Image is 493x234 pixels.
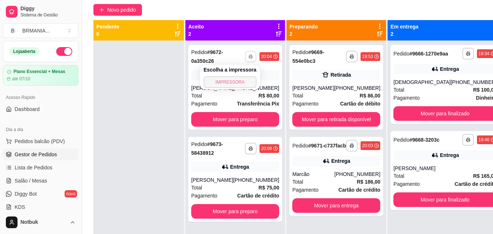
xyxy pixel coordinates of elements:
div: Entrega [331,157,350,165]
span: Pagamento [292,100,319,108]
span: KDS [15,203,25,211]
div: [DEMOGRAPHIC_DATA] [393,78,451,86]
strong: # 9671-c737facb [308,143,346,149]
span: Pagamento [191,100,217,108]
button: Mover para preparo [191,204,279,219]
button: IMPRESSORA [204,76,257,88]
strong: # 9672-0a350c26 [191,49,223,64]
strong: Cartão de crédito [237,193,279,199]
div: 20:04 [261,54,272,60]
div: [PHONE_NUMBER] [334,84,380,92]
div: 19:34 [478,51,489,57]
span: Pagamento [292,186,319,194]
p: Aceito [188,23,204,30]
span: Pedido [393,137,409,143]
span: Pagamento [393,94,420,102]
strong: # 9668-3203c [409,137,440,143]
h4: Escolha a impressora [204,66,257,73]
div: [PHONE_NUMBER] [334,170,380,178]
span: Pedido [191,49,207,55]
strong: # 9666-1270e9aa [409,51,448,57]
p: Em entrega [390,23,418,30]
span: Lista de Pedidos [15,164,53,171]
div: Entrega [230,163,249,170]
span: Notbuk [20,219,67,226]
button: Mover para retirada disponível [292,112,380,127]
div: [PERSON_NAME] [191,176,233,184]
p: 2 [390,30,418,38]
span: Total [292,178,303,186]
span: Diggy [20,5,76,12]
div: Dia a dia [3,124,78,135]
div: 20:09 [261,146,272,151]
strong: Cartão de débito [340,101,380,107]
strong: Cartão de crédito [338,187,380,193]
strong: R$ 75,00 [258,185,279,191]
span: Pagamento [393,180,420,188]
div: BRMANIA ... [22,27,50,34]
span: Pedido [393,51,409,57]
strong: R$ 86,00 [360,93,381,99]
span: Total [191,184,202,192]
strong: Transferência Pix [237,101,279,107]
span: Gestor de Pedidos [15,151,57,158]
p: Pendente [96,23,119,30]
strong: # 9673-58438912 [191,141,223,156]
span: Pedido [292,49,308,55]
p: 2 [188,30,204,38]
span: Salão / Mesas [15,177,47,184]
span: Dashboard [15,106,40,113]
button: Mover para preparo [191,112,279,127]
strong: R$ 80,00 [258,93,279,99]
div: Loja aberta [9,47,39,55]
span: Pedidos balcão (PDV) [15,138,65,145]
strong: R$ 186,00 [357,179,381,185]
span: Pagamento [191,192,217,200]
span: Total [393,86,404,94]
article: até 07/10 [12,76,30,82]
span: Pedido [191,141,207,147]
div: Marcão [292,170,334,178]
p: 2 [289,30,318,38]
button: Mover para entrega [292,198,380,213]
div: 19:53 [362,54,373,60]
button: Alterar Status [56,47,72,56]
span: Novo pedido [107,6,136,14]
span: Total [191,92,202,100]
div: Entrega [440,65,459,73]
div: 20:03 [362,143,373,149]
div: [PHONE_NUMBER] [233,176,279,184]
div: 19:46 [478,137,489,143]
span: Diggy Bot [15,190,37,197]
article: Plano Essencial + Mesas [14,69,65,74]
span: Total [393,172,404,180]
div: Entrega [440,151,459,159]
span: B [9,27,16,34]
span: Total [292,92,303,100]
button: Select a team [3,23,78,38]
div: Retirada [331,71,351,78]
p: Preparando [289,23,318,30]
p: 0 [96,30,119,38]
div: Acesso Rápido [3,92,78,103]
span: plus [99,7,104,12]
span: Sistema de Gestão [20,12,76,18]
div: [PERSON_NAME] [191,84,233,92]
strong: # 9669-554e0bc3 [292,49,324,64]
span: Pedido [292,143,308,149]
div: [PERSON_NAME] [292,84,334,92]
